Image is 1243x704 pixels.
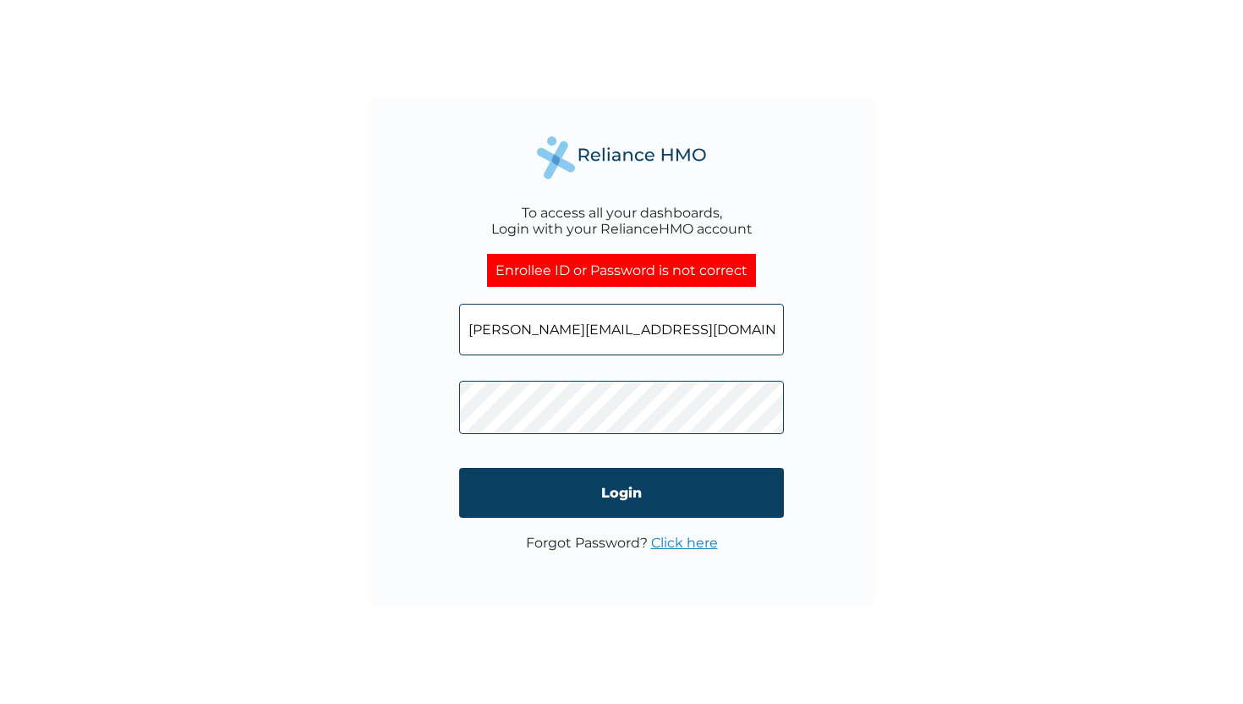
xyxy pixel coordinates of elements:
input: Login [459,468,784,518]
img: Reliance Health's Logo [537,136,706,179]
div: To access all your dashboards, Login with your RelianceHMO account [491,205,753,237]
a: Click here [651,535,718,551]
input: Email address or HMO ID [459,304,784,355]
div: Enrollee ID or Password is not correct [487,254,756,287]
p: Forgot Password? [526,535,718,551]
